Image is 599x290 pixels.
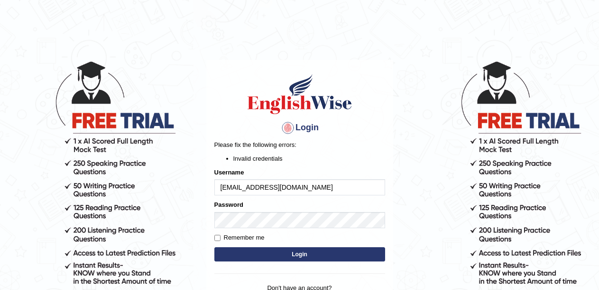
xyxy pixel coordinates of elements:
[246,73,354,116] img: Logo of English Wise sign in for intelligent practice with AI
[214,247,385,261] button: Login
[214,233,265,242] label: Remember me
[233,154,385,163] li: Invalid credentials
[214,200,243,209] label: Password
[214,120,385,135] h4: Login
[214,168,244,177] label: Username
[214,235,221,241] input: Remember me
[214,140,385,149] p: Please fix the following errors:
